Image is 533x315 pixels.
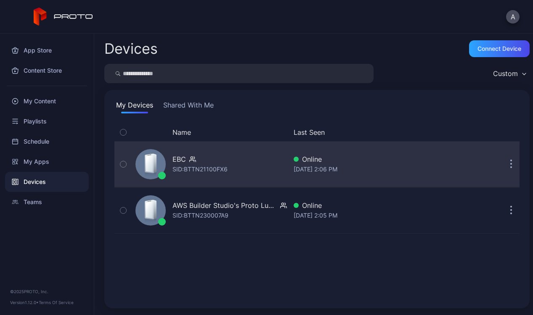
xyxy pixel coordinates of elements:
button: Shared With Me [162,100,215,113]
a: Schedule [5,131,89,152]
a: My Apps [5,152,89,172]
div: Update Device [483,127,493,137]
a: Playlists [5,111,89,131]
button: Custom [489,64,530,83]
button: Last Seen [294,127,476,137]
button: My Devices [114,100,155,113]
div: SID: BTTN21100FX6 [172,164,228,174]
h2: Devices [104,41,158,56]
a: App Store [5,40,89,60]
div: AWS Builder Studio's Proto Luma [172,200,277,210]
a: Terms Of Service [39,300,74,305]
span: Version 1.12.0 • [10,300,39,305]
div: Online [294,154,479,164]
div: SID: BTTN230007A9 [172,210,228,220]
button: Name [172,127,191,137]
div: Options [503,127,520,137]
a: Content Store [5,60,89,81]
div: EBC [172,154,186,164]
a: Devices [5,172,89,192]
a: Teams [5,192,89,212]
a: My Content [5,91,89,111]
button: A [506,10,520,24]
div: [DATE] 2:06 PM [294,164,479,174]
div: [DATE] 2:05 PM [294,210,479,220]
div: © 2025 PROTO, Inc. [10,288,84,295]
div: Custom [493,69,518,78]
div: Online [294,200,479,210]
div: Connect device [477,45,521,52]
button: Connect device [469,40,530,57]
